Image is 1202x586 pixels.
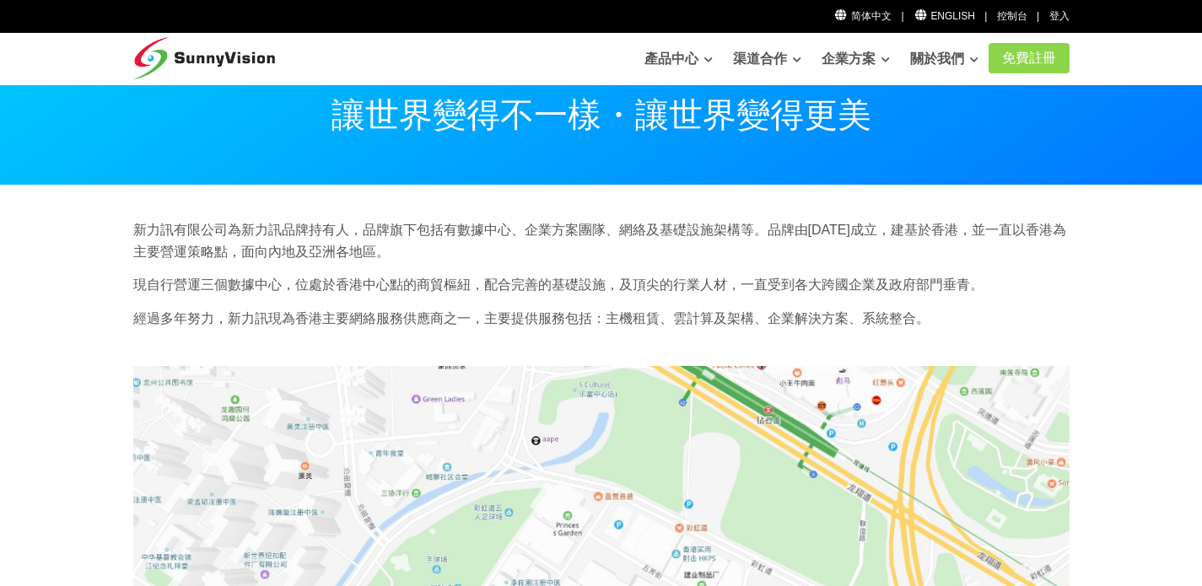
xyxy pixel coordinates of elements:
[901,8,903,24] li: |
[133,274,1070,296] p: 現自行營運三個數據中心，位處於香港中心點的商貿樞紐，配合完善的基礎設施，及頂尖的行業人材，一直受到各大跨國企業及政府部門垂青。
[733,42,801,76] a: 渠道合作
[997,10,1027,22] a: 控制台
[133,308,1070,330] p: 經過多年努力，新力訊現為香港主要網絡服務供應商之一，主要提供服務包括：主機租賃、雲計算及架構、企業解決方案、系統整合。
[984,8,987,24] li: |
[914,10,975,22] a: English
[133,219,1070,262] p: 新力訊有限公司為新力訊品牌持有人，品牌旗下包括有數據中心、企業方案團隊、網絡及基礎設施架構等。品牌由[DATE]成立，建基於香港，並一直以香港為主要營運策略點，面向內地及亞洲各地區。
[989,43,1070,73] a: 免費註冊
[133,98,1070,132] p: 讓世界變得不一樣・讓世界變得更美
[822,42,890,76] a: 企業方案
[644,42,713,76] a: 產品中心
[1037,8,1039,24] li: |
[1049,10,1070,22] a: 登入
[910,42,978,76] a: 關於我們
[834,10,892,22] a: 简体中文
